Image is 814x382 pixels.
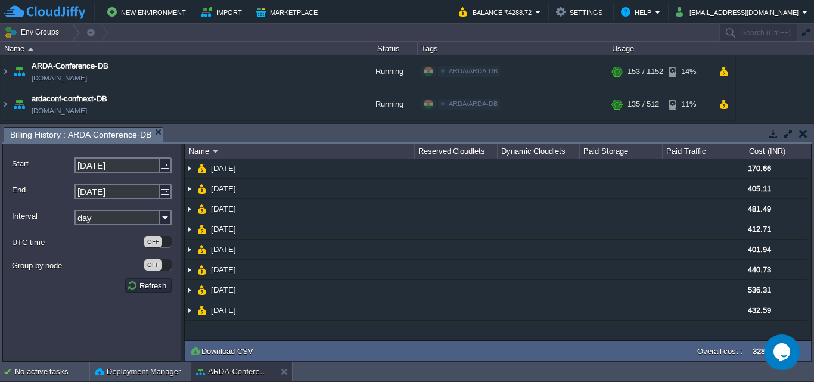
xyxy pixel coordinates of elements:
img: AMDAwAAAACH5BAEAAAAALAAAAAABAAEAAAICRAEAOw== [1,121,10,153]
div: 11% [669,88,708,120]
img: AMDAwAAAACH5BAEAAAAALAAAAAABAAEAAAICRAEAOw== [213,150,218,153]
button: Deployment Manager [95,366,181,378]
span: 481.49 [748,204,771,213]
a: ardaconf-confnext-DB [32,93,107,105]
button: Env Groups [4,24,63,41]
label: Start [12,157,73,170]
button: Import [201,5,246,19]
div: Paid Storage [580,144,662,159]
div: 9% [669,121,708,153]
a: [DATE] [210,244,238,254]
label: Overall cost : [697,347,744,356]
label: UTC time [12,236,143,249]
span: 440.73 [748,265,771,274]
span: 412.71 [748,225,771,234]
label: End [12,184,73,196]
span: [DOMAIN_NAME] [32,72,87,84]
div: Running [358,88,418,120]
div: Reserved Cloudlets [415,144,497,159]
span: 401.94 [748,245,771,254]
img: AMDAwAAAACH5BAEAAAAALAAAAAABAAEAAAICRAEAOw== [185,300,194,320]
span: ARDA/ARDA-DB [449,100,498,107]
button: Download CSV [189,346,257,356]
img: AMDAwAAAACH5BAEAAAAALAAAAAABAAEAAAICRAEAOw== [185,260,194,279]
div: Name [186,144,414,159]
button: New Environment [107,5,189,19]
div: Tags [418,42,608,55]
div: Paid Traffic [663,144,745,159]
div: No active tasks [15,362,89,381]
img: AMDAwAAAACH5BAEAAAAALAAAAAABAAEAAAICRAEAOw== [185,159,194,178]
div: Usage [609,42,735,55]
label: Group by node [12,259,143,272]
a: [DATE] [210,224,238,234]
a: [DATE] [210,184,238,194]
img: AMDAwAAAACH5BAEAAAAALAAAAAABAAEAAAICRAEAOw== [1,88,10,120]
div: OFF [144,259,162,271]
img: AMDAwAAAACH5BAEAAAAALAAAAAABAAEAAAICRAEAOw== [197,199,207,219]
img: AMDAwAAAACH5BAEAAAAALAAAAAABAAEAAAICRAEAOw== [197,159,207,178]
div: 0 / 192 [627,121,651,153]
button: Refresh [127,280,170,291]
img: AMDAwAAAACH5BAEAAAAALAAAAAABAAEAAAICRAEAOw== [197,280,207,300]
div: Cost (INR) [746,144,807,159]
img: AMDAwAAAACH5BAEAAAAALAAAAAABAAEAAAICRAEAOw== [11,88,27,120]
img: AMDAwAAAACH5BAEAAAAALAAAAAABAAEAAAICRAEAOw== [11,121,27,153]
img: AMDAwAAAACH5BAEAAAAALAAAAAABAAEAAAICRAEAOw== [197,219,207,239]
div: 153 / 1152 [627,55,663,88]
button: Help [621,5,655,19]
span: 405.11 [748,184,771,193]
img: AMDAwAAAACH5BAEAAAAALAAAAAABAAEAAAICRAEAOw== [185,280,194,300]
img: AMDAwAAAACH5BAEAAAAALAAAAAABAAEAAAICRAEAOw== [11,55,27,88]
img: AMDAwAAAACH5BAEAAAAALAAAAAABAAEAAAICRAEAOw== [185,240,194,259]
span: 536.31 [748,285,771,294]
button: [EMAIL_ADDRESS][DOMAIN_NAME] [676,5,802,19]
div: 14% [669,55,708,88]
button: Marketplace [256,5,321,19]
img: AMDAwAAAACH5BAEAAAAALAAAAAABAAEAAAICRAEAOw== [28,48,33,51]
div: Name [1,42,358,55]
img: AMDAwAAAACH5BAEAAAAALAAAAAABAAEAAAICRAEAOw== [197,300,207,320]
button: Settings [556,5,606,19]
span: ARDA/ARDA-DB [449,67,498,74]
div: Running [358,55,418,88]
span: Billing History : ARDA-Conference-DB [10,128,151,142]
img: AMDAwAAAACH5BAEAAAAALAAAAAABAAEAAAICRAEAOw== [197,260,207,279]
span: 432.59 [748,306,771,315]
div: Status [359,42,417,55]
button: Balance ₹4288.72 [459,5,535,19]
div: Dynamic Cloudlets [498,144,580,159]
img: CloudJiffy [4,5,85,20]
iframe: chat widget [764,334,802,370]
img: AMDAwAAAACH5BAEAAAAALAAAAAABAAEAAAICRAEAOw== [197,240,207,259]
a: [DATE] [210,204,238,214]
img: AMDAwAAAACH5BAEAAAAALAAAAAABAAEAAAICRAEAOw== [1,55,10,88]
div: OFF [144,236,162,247]
label: 3281.54 [753,347,780,356]
a: [DATE] [210,265,238,275]
span: 170.66 [748,164,771,173]
button: ARDA-Conference-DB [196,366,271,378]
a: ARDA-Conference-DB [32,60,108,72]
a: [DATE] [210,163,238,173]
div: 135 / 512 [627,88,659,120]
div: Stopped [358,121,418,153]
a: [DATE] [210,305,238,315]
img: AMDAwAAAACH5BAEAAAAALAAAAAABAAEAAAICRAEAOw== [185,199,194,219]
img: AMDAwAAAACH5BAEAAAAALAAAAAABAAEAAAICRAEAOw== [185,219,194,239]
img: AMDAwAAAACH5BAEAAAAALAAAAAABAAEAAAICRAEAOw== [185,179,194,198]
label: Interval [12,210,73,222]
span: [DOMAIN_NAME] [32,105,87,117]
img: AMDAwAAAACH5BAEAAAAALAAAAAABAAEAAAICRAEAOw== [197,179,207,198]
a: [DATE] [210,285,238,295]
